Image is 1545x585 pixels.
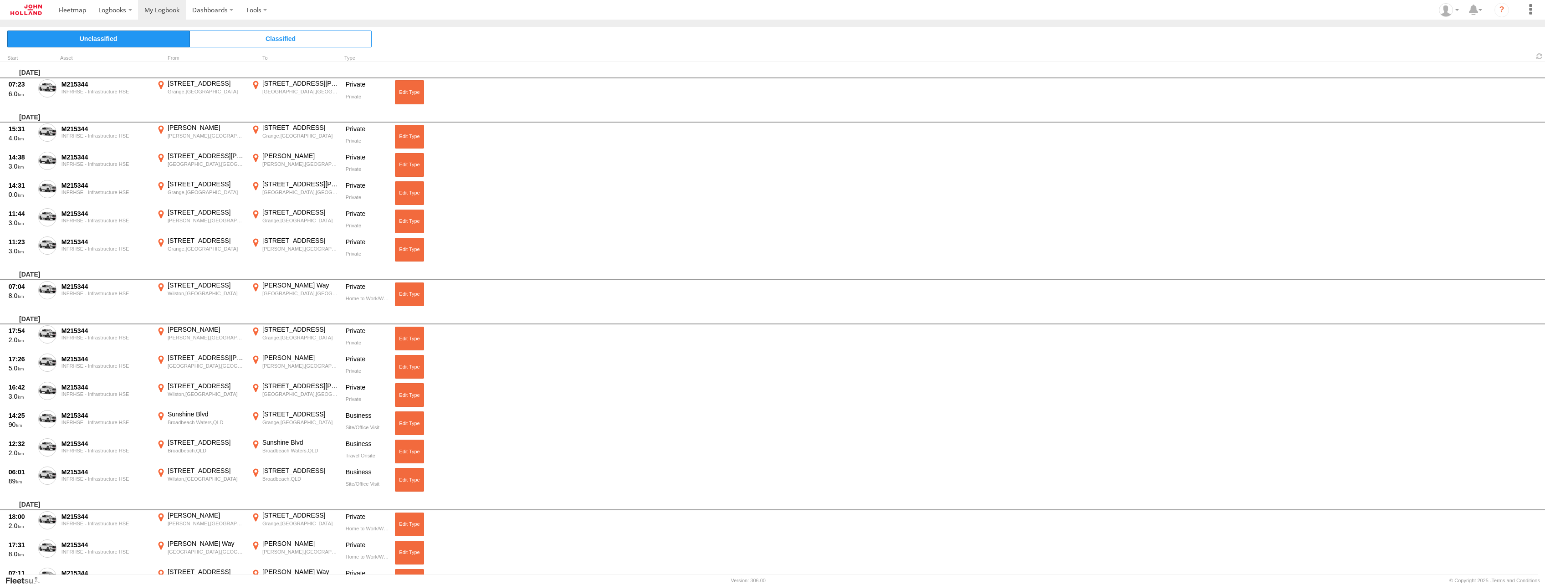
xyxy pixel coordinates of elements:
div: INFRHSE - Infrastructure HSE [61,448,150,453]
div: [GEOGRAPHIC_DATA],[GEOGRAPHIC_DATA] [168,161,245,167]
label: Click to View Event Location [250,354,341,380]
div: Business [346,468,389,481]
label: Click to View Event Location [155,281,246,308]
span: Private [346,138,361,144]
div: Sunshine Blvd [262,438,339,446]
div: 3.0 [9,247,33,255]
button: Click to Edit [395,210,424,233]
label: Click to View Event Location [155,539,246,566]
div: 14:31 [9,181,33,190]
div: 16:42 [9,383,33,391]
div: 12:32 [9,440,33,448]
div: 3.0 [9,162,33,170]
label: Click to View Event Location [250,467,341,493]
div: 3.0 [9,219,33,227]
button: Click to Edit [395,80,424,104]
div: 11:23 [9,238,33,246]
span: Click to view Classified Trips [189,31,372,47]
div: Business [346,411,389,425]
div: [STREET_ADDRESS] [168,467,245,475]
div: M215344 [61,238,150,246]
div: 07:23 [9,80,33,88]
button: Click to Edit [395,513,424,536]
div: INFRHSE - Infrastructure HSE [61,391,150,397]
div: 18:00 [9,513,33,521]
label: Click to View Event Location [155,382,246,408]
div: [PERSON_NAME] [262,354,339,362]
label: Click to View Event Location [155,467,246,493]
div: [PERSON_NAME] Way [168,539,245,548]
div: [PERSON_NAME] [168,123,245,132]
div: 6.0 [9,90,33,98]
div: [PERSON_NAME],[GEOGRAPHIC_DATA] [168,133,245,139]
button: Click to Edit [395,181,424,205]
div: [PERSON_NAME],[GEOGRAPHIC_DATA] [168,217,245,224]
div: To [250,56,341,61]
label: Click to View Event Location [250,281,341,308]
div: [STREET_ADDRESS] [168,568,245,576]
div: 5.0 [9,364,33,372]
div: [PERSON_NAME],[GEOGRAPHIC_DATA] [168,334,245,341]
div: [STREET_ADDRESS] [168,180,245,188]
div: Private [346,238,389,251]
label: Click to View Event Location [155,354,246,380]
label: Click to View Event Location [250,208,341,235]
span: Private [346,94,361,99]
div: [GEOGRAPHIC_DATA],[GEOGRAPHIC_DATA] [262,391,339,397]
button: Click to Edit [395,327,424,350]
div: 17:54 [9,327,33,335]
div: M215344 [61,440,150,448]
label: Click to View Event Location [250,79,341,106]
div: 8.0 [9,550,33,558]
label: Click to View Event Location [250,382,341,408]
div: [STREET_ADDRESS] [262,467,339,475]
div: Private [346,153,389,166]
div: [GEOGRAPHIC_DATA],[GEOGRAPHIC_DATA] [262,290,339,297]
label: Click to View Event Location [155,325,246,352]
div: Wilston,[GEOGRAPHIC_DATA] [168,391,245,397]
span: Travel Onsite [346,453,375,458]
label: Click to View Event Location [250,123,341,150]
label: Click to View Event Location [155,410,246,436]
div: M215344 [61,153,150,161]
div: Version: 306.00 [731,578,766,583]
div: Private [346,541,389,554]
div: INFRHSE - Infrastructure HSE [61,335,150,340]
div: M215344 [61,569,150,577]
div: Broadbeach Waters,QLD [168,419,245,426]
div: INFRHSE - Infrastructure HSE [61,190,150,195]
button: Click to Edit [395,383,424,407]
div: [STREET_ADDRESS] [262,123,339,132]
div: [GEOGRAPHIC_DATA],[GEOGRAPHIC_DATA] [262,88,339,95]
div: Grange,[GEOGRAPHIC_DATA] [168,189,245,195]
div: [STREET_ADDRESS][PERSON_NAME] [262,79,339,87]
div: [STREET_ADDRESS][PERSON_NAME] [168,354,245,362]
div: [PERSON_NAME] [262,539,339,548]
div: Broadbeach,QLD [262,476,339,482]
label: Click to View Event Location [155,123,246,150]
div: Broadbeach Waters,QLD [262,447,339,454]
label: Click to View Event Location [250,438,341,465]
div: [STREET_ADDRESS] [168,438,245,446]
span: Site/Office Visit [346,425,379,430]
div: [PERSON_NAME] Way [262,568,339,576]
span: Private [346,195,361,200]
div: Grange,[GEOGRAPHIC_DATA] [262,133,339,139]
div: [STREET_ADDRESS][PERSON_NAME] [262,180,339,188]
div: M215344 [61,282,150,291]
div: [STREET_ADDRESS] [168,281,245,289]
div: Type [344,56,390,61]
div: INFRHSE - Infrastructure HSE [61,133,150,139]
div: Grange,[GEOGRAPHIC_DATA] [262,520,339,527]
span: Refresh [1534,52,1545,61]
div: Private [346,383,389,396]
label: Click to View Event Location [250,325,341,352]
div: 4.0 [9,134,33,142]
div: Grange,[GEOGRAPHIC_DATA] [168,246,245,252]
div: M215344 [61,125,150,133]
div: 2.0 [9,522,33,530]
button: Click to Edit [395,238,424,262]
span: Private [346,251,361,257]
div: [STREET_ADDRESS] [168,79,245,87]
span: Private [346,340,361,345]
